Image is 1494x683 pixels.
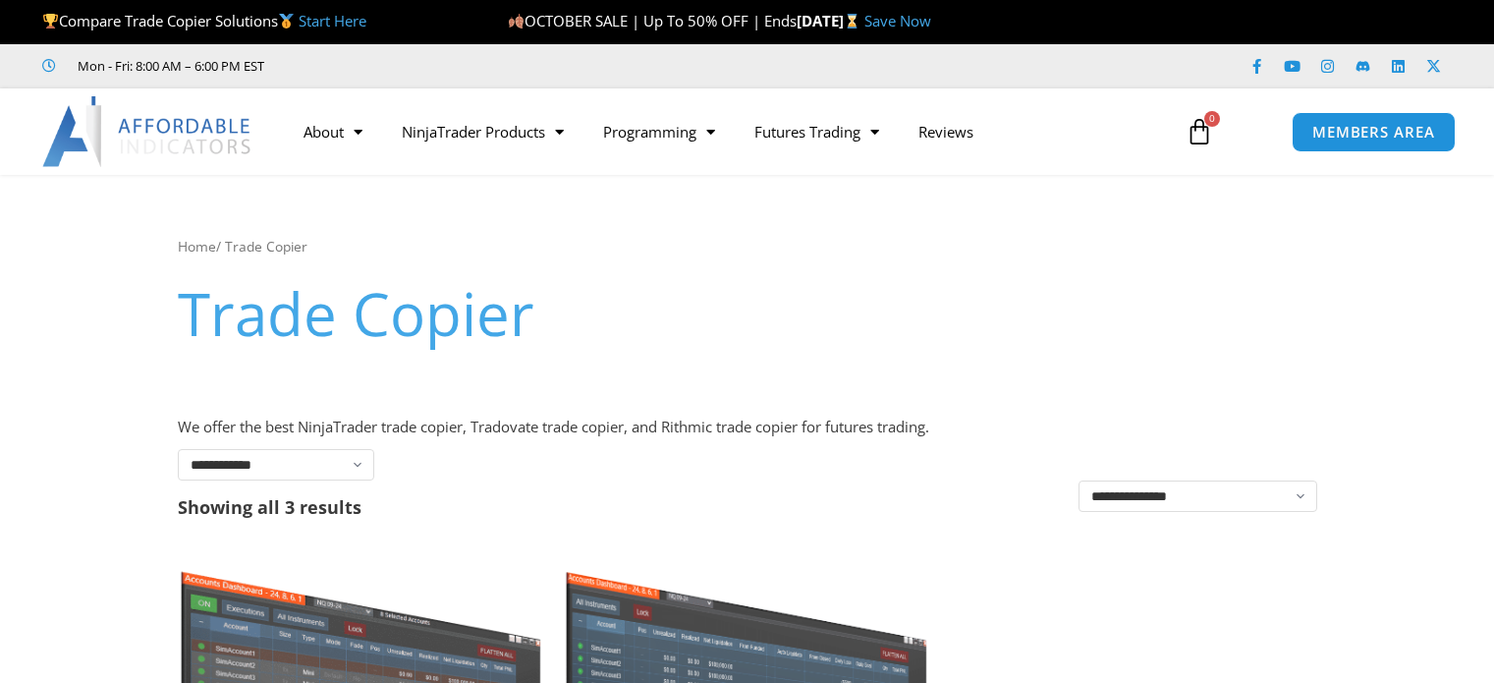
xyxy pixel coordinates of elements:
p: Showing all 3 results [178,498,361,516]
a: NinjaTrader Products [382,109,583,154]
span: Mon - Fri: 8:00 AM – 6:00 PM EST [73,54,264,78]
h1: Trade Copier [178,272,1317,355]
a: MEMBERS AREA [1292,112,1456,152]
a: 0 [1156,103,1243,160]
a: Reviews [899,109,993,154]
img: 🏆 [43,14,58,28]
a: Home [178,237,216,256]
a: Start Here [299,11,366,30]
a: Programming [583,109,735,154]
span: MEMBERS AREA [1312,125,1435,140]
select: Shop order [1079,481,1317,512]
img: ⌛ [845,14,859,28]
img: 🍂 [509,14,524,28]
a: Futures Trading [735,109,899,154]
img: 🥇 [279,14,294,28]
iframe: Customer reviews powered by Trustpilot [292,56,586,76]
img: LogoAI | Affordable Indicators – NinjaTrader [42,96,253,167]
strong: [DATE] [797,11,864,30]
nav: Breadcrumb [178,234,1317,259]
p: We offer the best NinjaTrader trade copier, Tradovate trade copier, and Rithmic trade copier for ... [178,414,1317,441]
a: About [284,109,382,154]
nav: Menu [284,109,1166,154]
span: Compare Trade Copier Solutions [42,11,366,30]
span: OCTOBER SALE | Up To 50% OFF | Ends [508,11,797,30]
span: 0 [1204,111,1220,127]
a: Save Now [864,11,931,30]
